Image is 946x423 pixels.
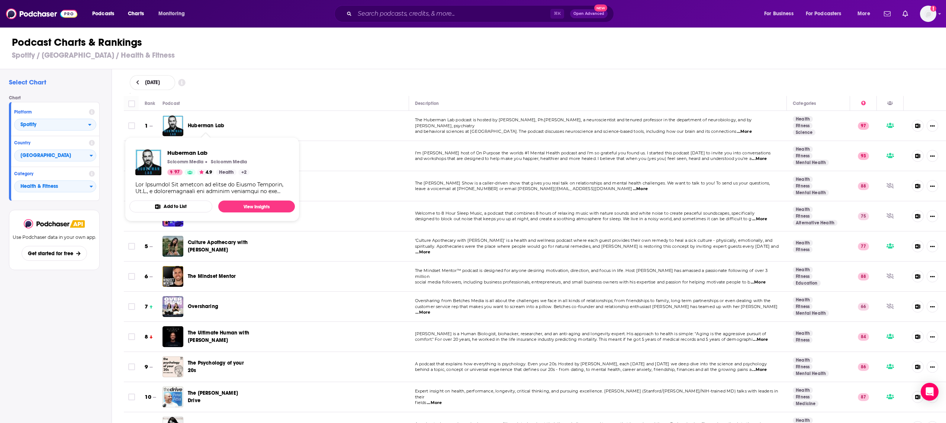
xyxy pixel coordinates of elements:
div: Has Guests [887,99,893,108]
span: Oversharing [188,303,218,310]
img: Podchaser API banner [70,220,85,228]
h4: Category [14,171,86,176]
button: Open AdvancedNew [570,9,608,18]
span: social media followers, including business professionals, entrepreneurs, and small business owner... [415,279,750,285]
div: Rank [145,99,155,108]
div: Lor Ipsumdol Sit ametcon ad elitse do Eiusmo Temporin, Ut.L., e doloremagnaali eni adminim veniam... [135,181,289,195]
span: ⌘ K [550,9,564,19]
a: Fitness [793,123,813,129]
a: Health [793,240,813,246]
p: Use Podchaser data in your own app. [13,234,96,240]
h3: 7 [145,302,148,311]
a: Education [793,280,821,286]
button: open menu [852,8,879,20]
span: ...More [752,367,767,373]
span: spiritually. Apothecaries were the place where people would go for natural remedies, and [PERSON_... [415,244,779,249]
span: For Podcasters [806,9,842,19]
button: Show More Button [927,240,938,252]
span: The [PERSON_NAME] Show is a caller-driven show that gives you real talk on relationships and ment... [415,180,770,186]
img: The Psychology of your 20s [163,356,183,377]
a: Fitness [793,337,813,343]
span: Spotify [20,122,36,127]
span: ...More [427,400,442,406]
span: and workshops that are designed to help make you happier, healthier and more healed. I believe th... [415,156,752,161]
span: Expert insight on health, performance, longevity, critical thinking, and pursuing excellence. [PE... [415,388,778,400]
h2: Select Chart [9,78,106,86]
p: 77 [858,243,869,250]
img: Oversharing [163,296,183,317]
span: [PERSON_NAME] is a Human Biologist, biohacker, researcher, and an anti-aging and longevity expert... [415,331,766,336]
h4: Chart [9,95,106,100]
span: leave a voicemail at [PHONE_NUMBER] or email [PERSON_NAME][EMAIL_ADDRESS][DOMAIN_NAME] [415,186,633,191]
a: 97 [167,169,183,175]
span: Podcasts [92,9,114,19]
a: Huberman Lab [188,122,224,129]
a: Health [793,387,813,393]
span: A podcast that explains how everything is psychology. Even your 20s. Hosted by [PERSON_NAME], eac... [415,361,767,366]
button: open menu [153,8,194,20]
span: ...More [415,310,430,315]
span: ...More [753,337,768,343]
img: The Peter Attia Drive [163,387,183,407]
a: Health [216,169,236,175]
a: Fitness [793,273,813,279]
img: Huberman Lab [163,115,183,136]
span: The Mindset Mentor™ podcast is designed for anyone desiring motivation, direction, and focus in l... [415,268,768,279]
input: Search podcasts, credits, & more... [355,8,550,20]
span: ‘Culture Apothecary with [PERSON_NAME]’ is a health and wellness podcast where each guest provide... [415,238,773,243]
svg: Add a profile image [930,6,936,12]
a: Fitness [793,247,813,253]
button: Show More Button [927,270,938,282]
div: Categories [14,180,96,192]
p: 75 [858,212,869,220]
a: Fitness [793,394,813,400]
span: Monitoring [158,9,185,19]
button: 4.9 [197,169,214,175]
div: Countries [14,150,96,161]
span: Toggle select row [128,363,135,370]
span: Toggle select row [128,273,135,280]
span: Toggle select row [128,333,135,340]
a: Health [793,116,813,122]
a: The Ultimate Human with [PERSON_NAME] [188,329,277,344]
span: The Ultimate Human with [PERSON_NAME] [188,330,249,343]
img: The Mindset Mentor [163,266,183,287]
span: and behavioral sciences at [GEOGRAPHIC_DATA]. The podcast discusses neuroscience and science-base... [415,129,737,134]
span: More [857,9,870,19]
p: 84 [858,333,869,340]
a: Science [793,129,815,135]
a: View Insights [218,201,295,212]
a: Huberman Lab [135,149,161,175]
button: Show More Button [927,301,938,313]
button: Show More Button [927,120,938,132]
a: The Ultimate Human with Gary Brecka [163,326,183,347]
img: User Profile [920,6,936,22]
button: open menu [87,8,124,20]
a: Show notifications dropdown [900,7,911,20]
a: Health [793,357,813,363]
button: Show More Button [927,210,938,222]
span: ...More [415,249,430,255]
span: Toggle select row [128,303,135,310]
span: [DATE] [145,80,160,85]
a: The Psychology of your 20s [188,359,245,374]
span: ...More [751,279,766,285]
a: Huberman Lab [167,149,250,156]
a: The [PERSON_NAME] Drive [188,390,244,404]
span: ...More [737,129,752,135]
a: The Mindset Mentor [188,273,236,280]
a: Health [793,330,813,336]
div: Description [415,99,439,108]
span: designed to block out noise that keeps you up at night, and create a soothing atmosphere for slee... [415,216,752,221]
span: Health & Fitness [15,180,90,193]
span: The Psychology of your 20s [188,360,244,374]
a: Show notifications dropdown [881,7,894,20]
a: Podchaser - Follow, Share and Rate Podcasts [6,7,77,21]
span: customer service rep that makes you want to scream into a pillow. Betches co-founder and relation... [415,304,778,309]
a: Oversharing [188,303,218,310]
